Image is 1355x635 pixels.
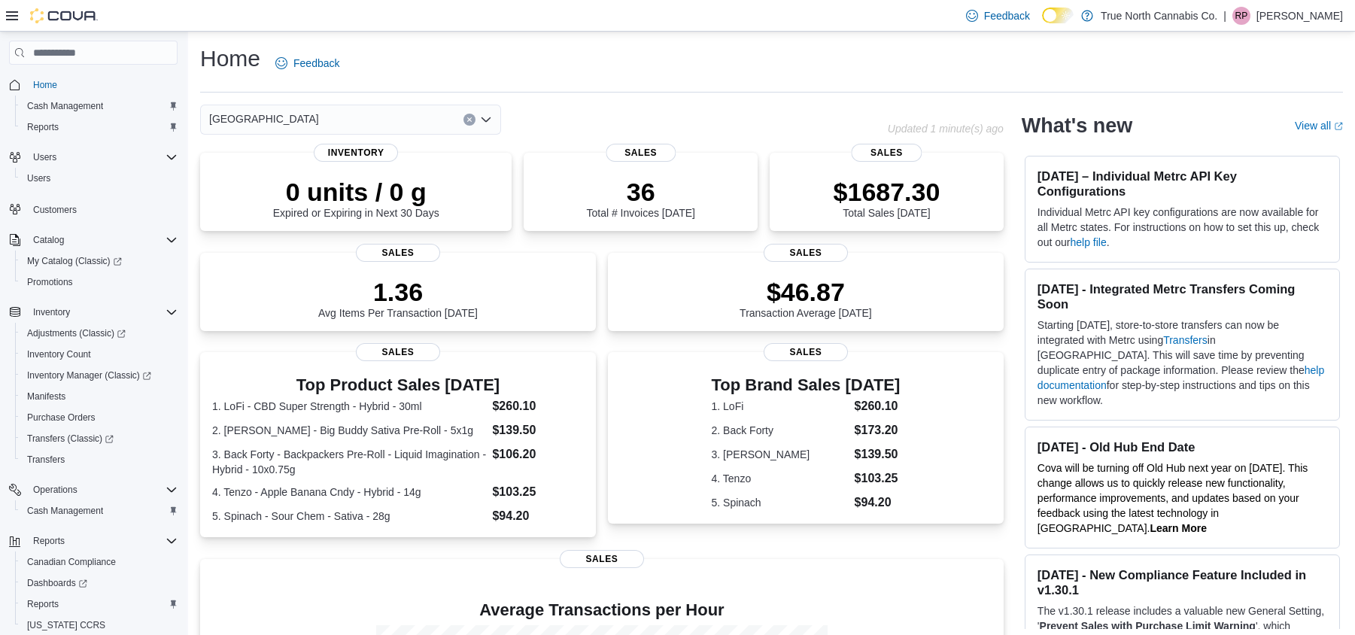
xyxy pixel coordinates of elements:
[212,423,486,438] dt: 2. [PERSON_NAME] - Big Buddy Sativa Pre-Roll - 5x1g
[15,323,184,344] a: Adjustments (Classic)
[15,407,184,428] button: Purchase Orders
[1038,317,1327,408] p: Starting [DATE], store-to-store transfers can now be integrated with Metrc using in [GEOGRAPHIC_D...
[356,244,440,262] span: Sales
[1038,439,1327,454] h3: [DATE] - Old Hub End Date
[606,144,676,162] span: Sales
[1070,236,1106,248] a: help file
[27,412,96,424] span: Purchase Orders
[21,169,56,187] a: Users
[1163,334,1208,346] a: Transfers
[15,386,184,407] button: Manifests
[960,1,1036,31] a: Feedback
[27,348,91,360] span: Inventory Count
[712,447,849,462] dt: 3. [PERSON_NAME]
[15,168,184,189] button: Users
[21,409,178,427] span: Purchase Orders
[33,79,57,91] span: Home
[740,277,872,307] p: $46.87
[21,345,178,363] span: Inventory Count
[15,96,184,117] button: Cash Management
[480,114,492,126] button: Open list of options
[27,172,50,184] span: Users
[27,76,63,94] a: Home
[888,123,1004,135] p: Updated 1 minute(s) ago
[212,601,992,619] h4: Average Transactions per Hour
[21,366,157,384] a: Inventory Manager (Classic)
[15,117,184,138] button: Reports
[9,68,178,633] nav: Complex example
[27,201,83,219] a: Customers
[15,428,184,449] a: Transfers (Classic)
[3,302,184,323] button: Inventory
[21,118,178,136] span: Reports
[27,231,70,249] button: Catalog
[852,144,922,162] span: Sales
[21,273,178,291] span: Promotions
[200,44,260,74] h1: Home
[1038,567,1327,597] h3: [DATE] - New Compliance Feature Included in v1.30.1
[1223,7,1226,25] p: |
[1042,23,1043,24] span: Dark Mode
[21,553,122,571] a: Canadian Compliance
[318,277,478,319] div: Avg Items Per Transaction [DATE]
[15,365,184,386] a: Inventory Manager (Classic)
[212,376,584,394] h3: Top Product Sales [DATE]
[33,204,77,216] span: Customers
[27,148,62,166] button: Users
[855,445,901,463] dd: $139.50
[27,481,84,499] button: Operations
[15,573,184,594] a: Dashboards
[1038,205,1327,250] p: Individual Metrc API key configurations are now available for all Metrc states. For instructions ...
[712,376,901,394] h3: Top Brand Sales [DATE]
[212,447,486,477] dt: 3. Back Forty - Backpackers Pre-Roll - Liquid Imagination - Hybrid - 10x0.75g
[21,574,178,592] span: Dashboards
[27,303,178,321] span: Inventory
[586,177,694,207] p: 36
[1232,7,1250,25] div: Rachel Poirier
[269,48,345,78] a: Feedback
[273,177,439,207] p: 0 units / 0 g
[1101,7,1217,25] p: True North Cannabis Co.
[27,75,178,94] span: Home
[492,421,583,439] dd: $139.50
[3,74,184,96] button: Home
[492,397,583,415] dd: $260.10
[463,114,475,126] button: Clear input
[1038,462,1308,534] span: Cova will be turning off Old Hub next year on [DATE]. This change allows us to quickly release ne...
[21,252,128,270] a: My Catalog (Classic)
[21,616,111,634] a: [US_STATE] CCRS
[27,369,151,381] span: Inventory Manager (Classic)
[712,471,849,486] dt: 4. Tenzo
[21,366,178,384] span: Inventory Manager (Classic)
[27,532,71,550] button: Reports
[33,151,56,163] span: Users
[27,556,116,568] span: Canadian Compliance
[273,177,439,219] div: Expired or Expiring in Next 30 Days
[21,97,109,115] a: Cash Management
[27,454,65,466] span: Transfers
[492,445,583,463] dd: $106.20
[492,483,583,501] dd: $103.25
[21,595,178,613] span: Reports
[21,345,97,363] a: Inventory Count
[21,387,71,406] a: Manifests
[712,495,849,510] dt: 5. Spinach
[212,485,486,500] dt: 4. Tenzo - Apple Banana Cndy - Hybrid - 14g
[27,598,59,610] span: Reports
[21,324,178,342] span: Adjustments (Classic)
[21,273,79,291] a: Promotions
[27,121,59,133] span: Reports
[21,252,178,270] span: My Catalog (Classic)
[293,56,339,71] span: Feedback
[21,595,65,613] a: Reports
[27,327,126,339] span: Adjustments (Classic)
[21,553,178,571] span: Canadian Compliance
[27,481,178,499] span: Operations
[27,532,178,550] span: Reports
[15,272,184,293] button: Promotions
[21,118,65,136] a: Reports
[15,500,184,521] button: Cash Management
[1334,122,1343,131] svg: External link
[560,550,644,568] span: Sales
[15,551,184,573] button: Canadian Compliance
